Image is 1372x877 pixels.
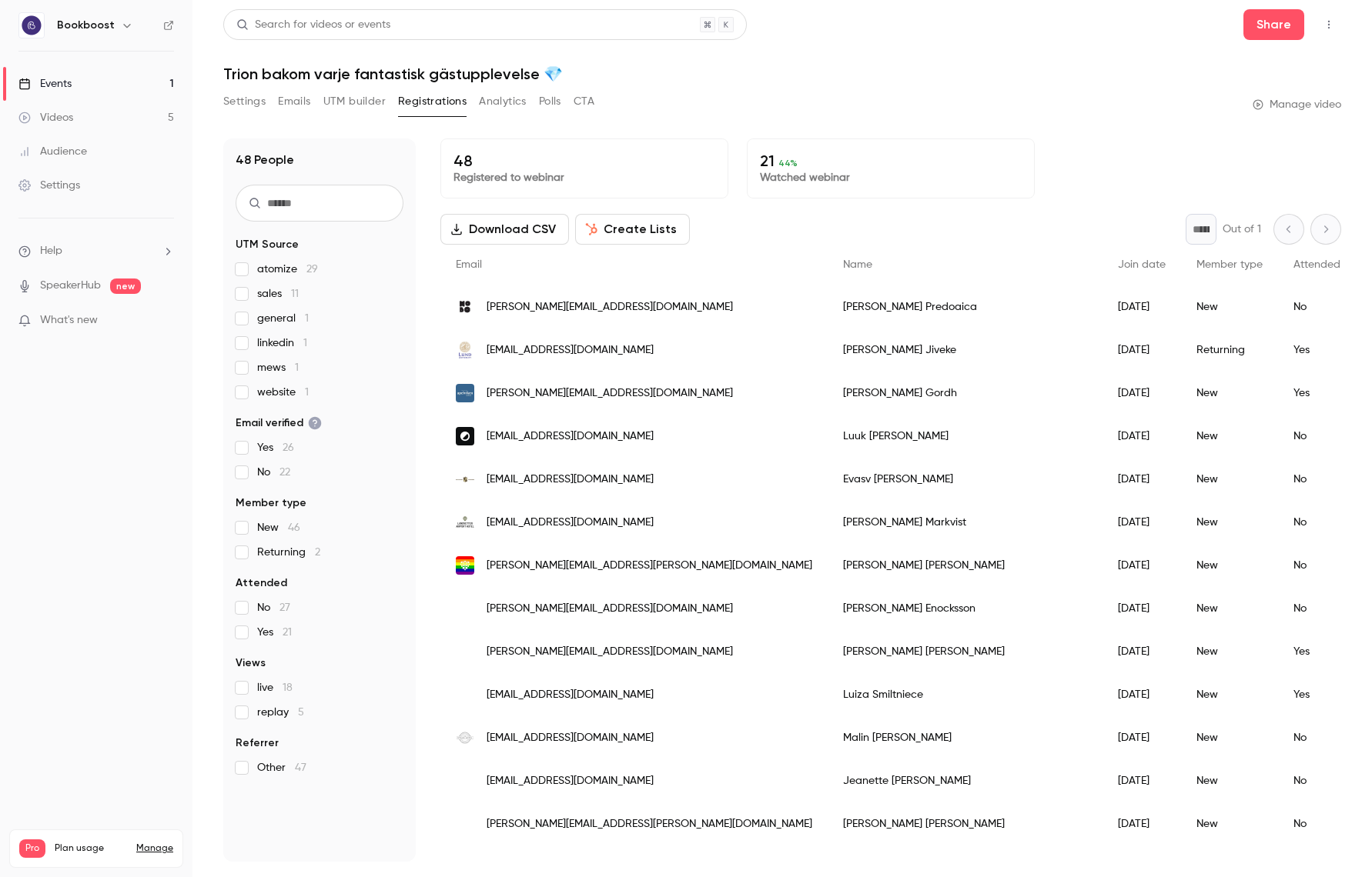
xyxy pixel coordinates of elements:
img: Bookboost [19,13,44,38]
img: strawberry.no [456,556,474,575]
button: Settings [223,89,266,114]
span: 1 [295,362,299,373]
span: [EMAIL_ADDRESS][DOMAIN_NAME] [487,342,654,358]
div: No [1278,716,1356,759]
p: 21 [760,152,1022,170]
div: [DATE] [1103,501,1181,544]
span: [EMAIL_ADDRESS][PERSON_NAME][DOMAIN_NAME] [487,859,733,875]
span: Email verified [236,415,322,431]
div: Settings [18,178,80,193]
div: [PERSON_NAME] Markvist [828,501,1103,544]
span: 26 [283,442,294,453]
span: 1 [305,313,309,324]
div: New [1181,285,1278,328]
span: Returning [257,545,320,560]
div: Yes [1278,630,1356,673]
span: What's new [40,312,98,328]
span: Name [843,259,872,270]
img: landvetterairporthotel.se [456,513,474,532]
button: Polls [539,89,561,114]
span: [PERSON_NAME][EMAIL_ADDRESS][DOMAIN_NAME] [487,601,733,617]
div: New [1181,587,1278,630]
div: New [1181,673,1278,716]
span: UTM Source [236,237,299,252]
p: Registered to webinar [453,170,715,185]
h1: 48 People [236,151,294,169]
div: Malin [PERSON_NAME] [828,716,1103,759]
section: facet-groups [236,237,403,775]
span: [PERSON_NAME][EMAIL_ADDRESS][DOMAIN_NAME] [487,299,733,315]
div: Evasv [PERSON_NAME] [828,458,1103,501]
span: 22 [279,467,290,478]
img: hindsgavl.dk [456,772,474,790]
span: Plan usage [55,842,127,855]
div: [DATE] [1103,630,1181,673]
span: 1 [303,338,307,348]
div: [DATE] [1103,759,1181,802]
span: No [257,600,290,615]
div: Jeanette [PERSON_NAME] [828,759,1103,802]
img: strandbaden.se [456,470,474,489]
span: Attended [236,575,287,591]
button: Download CSV [440,214,569,245]
button: Registrations [398,89,467,114]
div: [PERSON_NAME] Jiveke [828,328,1103,372]
span: [EMAIL_ADDRESS][DOMAIN_NAME] [487,687,654,703]
button: Create Lists [575,214,690,245]
span: 1 [305,387,309,398]
div: No [1278,501,1356,544]
h6: Bookboost [57,18,115,33]
div: [PERSON_NAME] Gordh [828,372,1103,415]
div: No [1278,544,1356,587]
div: [DATE] [1103,415,1181,458]
p: 48 [453,152,715,170]
div: [DATE] [1103,458,1181,501]
span: website [257,385,309,400]
p: Out of 1 [1223,222,1261,237]
div: New [1181,544,1278,587]
button: CTA [574,89,594,114]
img: hobo.se [456,298,474,316]
span: 44 % [778,158,798,168]
div: Events [18,76,72,92]
button: Emails [278,89,310,114]
div: [DATE] [1103,587,1181,630]
div: Yes [1278,372,1356,415]
span: linkedin [257,335,307,351]
span: [PERSON_NAME][EMAIL_ADDRESS][PERSON_NAME][DOMAIN_NAME] [487,816,812,832]
button: UTM builder [323,89,386,114]
div: Yes [1278,673,1356,716]
span: 29 [306,264,318,275]
span: [EMAIL_ADDRESS][DOMAIN_NAME] [487,428,654,445]
div: Audience [18,144,87,159]
span: general [257,311,309,326]
span: atomize [257,262,318,277]
img: firsthotels.com [456,815,474,833]
div: Yes [1278,328,1356,372]
img: hotellfritiden.se [456,599,474,618]
img: getcontrast.io [456,427,474,445]
span: Member type [1196,259,1263,270]
h1: Trion bakom varje fantastisk gästupplevelse 💎 [223,65,1341,83]
span: Referrer [236,735,279,751]
div: [PERSON_NAME] [PERSON_NAME] [828,802,1103,845]
div: Videos [18,110,73,125]
div: New [1181,759,1278,802]
div: [PERSON_NAME] [PERSON_NAME] [828,544,1103,587]
span: [EMAIL_ADDRESS][DOMAIN_NAME] [487,472,654,488]
iframe: Noticeable Trigger [156,314,174,328]
li: help-dropdown-opener [18,243,174,259]
span: [EMAIL_ADDRESS][DOMAIN_NAME] [487,773,654,789]
span: 18 [283,682,293,693]
span: [PERSON_NAME][EMAIL_ADDRESS][PERSON_NAME][DOMAIN_NAME] [487,558,812,574]
span: Email [456,259,482,270]
div: [PERSON_NAME] Predoaica [828,285,1103,328]
div: New [1181,501,1278,544]
span: Views [236,655,266,671]
div: New [1181,716,1278,759]
span: Member type [236,495,306,511]
div: [DATE] [1103,716,1181,759]
span: Join date [1118,259,1166,270]
span: 46 [288,522,300,533]
img: steamhotel.se [456,729,474,747]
